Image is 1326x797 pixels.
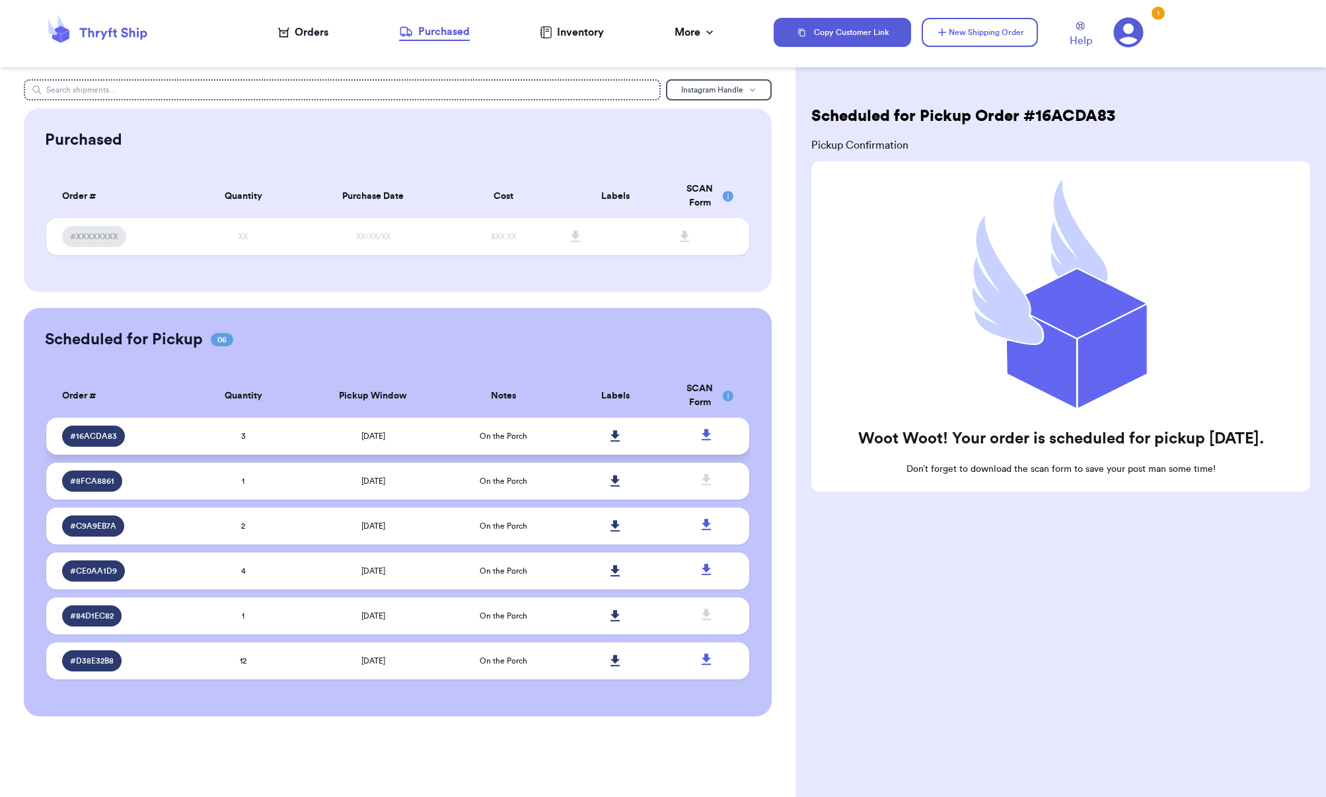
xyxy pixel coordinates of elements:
th: Labels [560,374,672,418]
span: Instagram Handle [681,86,743,94]
div: Purchased [399,24,470,40]
span: [DATE] [361,567,385,575]
span: # C9A9EB7A [70,521,116,531]
h2: Woot Woot! Your order is scheduled for pickup [DATE]. [858,428,1264,449]
span: # 8FCA8861 [70,476,114,486]
div: SCAN Form [680,182,733,210]
span: XX/XX/XX [356,233,390,241]
span: # 16ACDA83 [70,431,117,441]
span: 1 [242,477,244,485]
input: Search shipments... [24,79,661,100]
p: Don’t forget to download the scan form to save your post man some time! [906,463,1216,476]
button: New Shipping Order [922,18,1038,47]
span: On the Porch [480,612,527,620]
span: $XX.XX [491,233,516,241]
span: # CE0AA1D9 [70,566,117,576]
span: # D38E32B8 [70,656,114,666]
th: Order # [46,174,187,218]
a: Help [1070,22,1092,49]
span: On the Porch [480,522,527,530]
span: 4 [241,567,246,575]
span: 06 [211,333,233,346]
th: Quantity [187,374,299,418]
button: Instagram Handle [666,79,772,100]
span: 3 [241,432,246,440]
h2: Scheduled for Pickup Order # 16ACDA83 [811,106,1115,127]
div: SCAN Form [680,382,733,410]
div: More [675,24,716,40]
span: XX [239,233,248,241]
span: 2 [241,522,245,530]
th: Notes [447,374,560,418]
span: # 84D1EC82 [70,611,114,621]
a: Orders [278,24,328,40]
span: 12 [240,657,246,665]
span: On the Porch [480,477,527,485]
th: Cost [447,174,560,218]
span: [DATE] [361,432,385,440]
th: Order # [46,374,187,418]
span: [DATE] [361,522,385,530]
th: Pickup Window [299,374,447,418]
span: #XXXXXXXX [70,231,118,242]
th: Quantity [187,174,299,218]
span: On the Porch [480,432,527,440]
th: Purchase Date [299,174,447,218]
h2: Scheduled for Pickup [45,329,203,350]
span: Pickup Confirmation [811,137,1310,153]
button: Copy Customer Link [774,18,911,47]
span: 1 [242,612,244,620]
div: 1 [1152,7,1165,20]
span: [DATE] [361,477,385,485]
span: On the Porch [480,567,527,575]
h2: Purchased [45,130,122,151]
a: Purchased [399,24,470,41]
span: [DATE] [361,612,385,620]
span: Help [1070,33,1092,49]
th: Labels [560,174,672,218]
a: 1 [1113,17,1144,48]
a: Inventory [540,24,604,40]
span: On the Porch [480,657,527,665]
span: [DATE] [361,657,385,665]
